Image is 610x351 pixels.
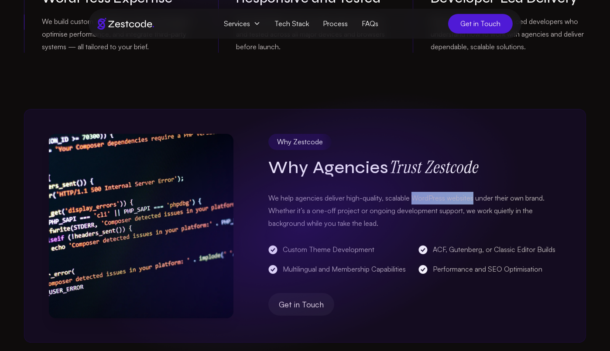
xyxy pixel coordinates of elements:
[268,134,332,150] div: Why Zestcode
[268,157,561,177] h3: Why Agencies
[355,16,385,32] a: FAQs
[448,14,513,34] a: Get in Touch
[217,16,267,32] span: Services
[97,18,154,30] img: Brand logo of zestcode digital
[268,263,411,276] li: Multilingual and Membership Capabilities
[418,263,561,276] li: Performance and SEO Optimisation
[279,298,324,310] span: Get in Touch
[267,16,316,32] a: Tech Stack
[268,243,411,256] li: Custom Theme Development
[418,243,561,256] li: ACF, Gutenberg, or Classic Editor Builds
[388,156,477,178] strong: Trust Zestcode
[49,134,233,318] img: icon
[268,293,334,316] a: Get in Touch
[268,192,561,229] p: We help agencies deliver high-quality, scalable WordPress websites under their own brand. Whether...
[316,16,355,32] a: Process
